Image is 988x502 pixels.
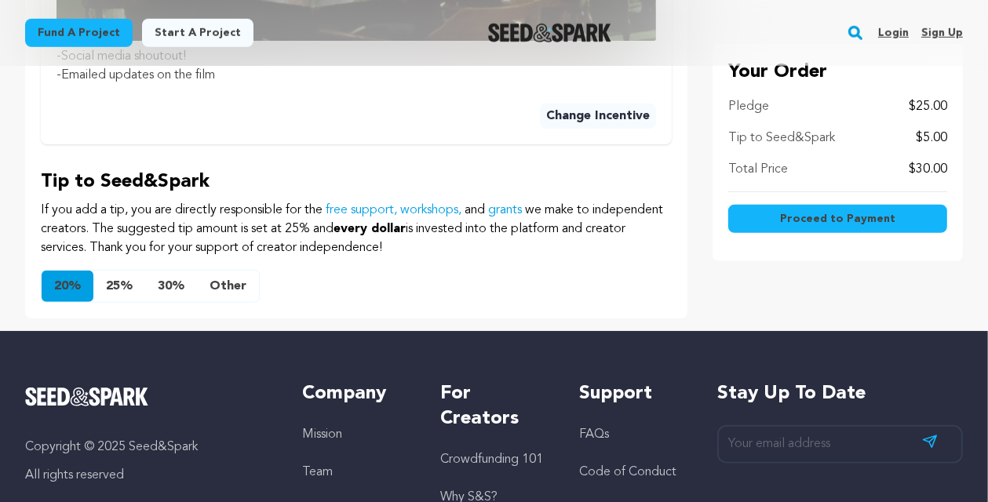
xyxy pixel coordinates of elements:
[728,160,788,179] p: Total Price
[25,387,148,406] img: Seed&Spark Logo
[25,19,133,47] a: Fund a project
[42,271,93,302] button: 20%
[540,104,656,129] button: Change Incentive
[41,169,672,195] p: Tip to Seed&Spark
[334,223,406,235] span: every dollar
[25,466,271,485] p: All rights reserved
[488,24,611,42] a: Seed&Spark Homepage
[440,381,547,431] h5: For Creators
[728,129,835,147] p: Tip to Seed&Spark
[728,97,769,116] p: Pledge
[579,381,686,406] h5: Support
[41,201,672,257] p: If you add a tip, you are directly responsible for the and we make to independent creators. The s...
[145,271,197,302] button: 30%
[326,204,461,216] a: free support, workshops,
[579,428,609,441] a: FAQs
[728,60,947,85] p: Your Order
[302,381,409,406] h5: Company
[25,438,271,457] p: Copyright © 2025 Seed&Spark
[717,381,963,406] h5: Stay up to date
[579,466,676,478] a: Code of Conduct
[57,66,656,85] p: -Emailed updates on the film
[921,20,963,45] a: Sign up
[25,387,271,406] a: Seed&Spark Homepage
[717,425,963,464] input: Your email address
[302,428,342,441] a: Mission
[142,19,253,47] a: Start a project
[878,20,909,45] a: Login
[197,271,259,302] button: Other
[780,211,895,227] span: Proceed to Payment
[440,453,543,466] a: Crowdfunding 101
[302,466,333,478] a: Team
[909,97,947,116] p: $25.00
[93,271,145,302] button: 25%
[916,129,947,147] p: $5.00
[488,204,522,216] a: grants
[728,205,947,233] button: Proceed to Payment
[488,24,611,42] img: Seed&Spark Logo Dark Mode
[909,160,947,179] p: $30.00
